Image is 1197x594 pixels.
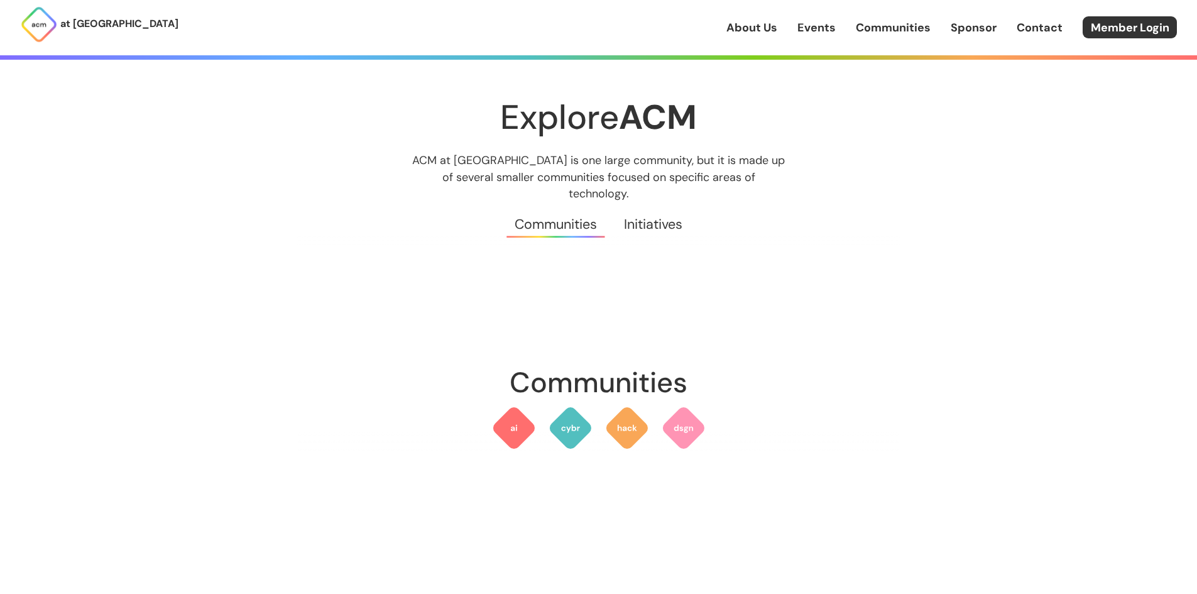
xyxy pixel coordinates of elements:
[60,16,178,32] p: at [GEOGRAPHIC_DATA]
[1083,16,1177,38] a: Member Login
[491,405,537,451] img: ACM AI
[726,19,777,36] a: About Us
[401,152,797,201] p: ACM at [GEOGRAPHIC_DATA] is one large community, but it is made up of several smaller communities...
[1017,19,1063,36] a: Contact
[548,405,593,451] img: ACM Cyber
[797,19,836,36] a: Events
[951,19,997,36] a: Sponsor
[20,6,58,43] img: ACM Logo
[619,95,697,140] strong: ACM
[604,405,650,451] img: ACM Hack
[856,19,931,36] a: Communities
[611,202,696,247] a: Initiatives
[501,202,610,247] a: Communities
[20,6,178,43] a: at [GEOGRAPHIC_DATA]
[661,405,706,451] img: ACM Design
[297,99,900,136] h1: Explore
[297,360,900,405] h2: Communities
